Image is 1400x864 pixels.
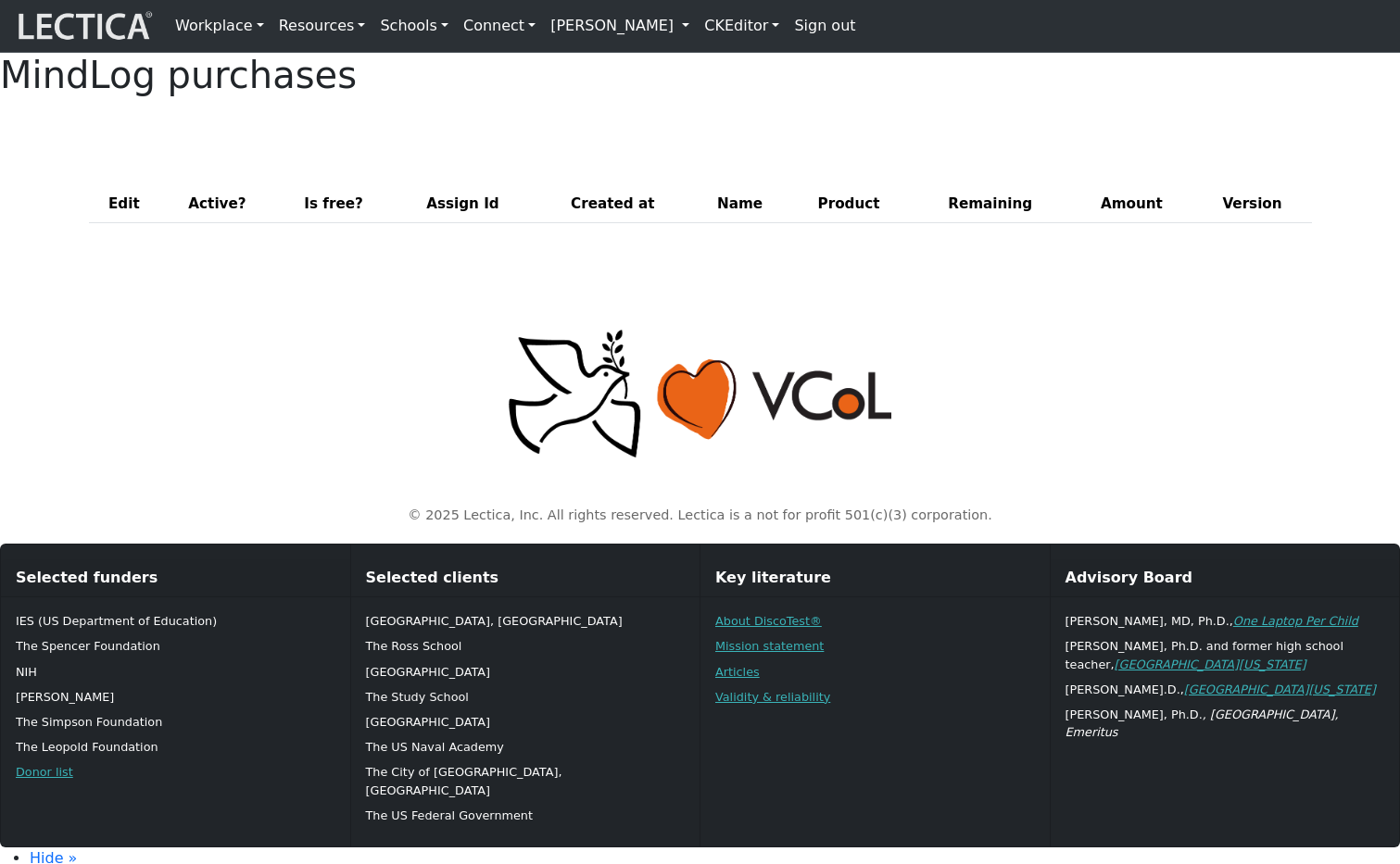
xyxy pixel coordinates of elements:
a: Validity & reliability [715,690,830,704]
p: The City of [GEOGRAPHIC_DATA], [GEOGRAPHIC_DATA] [366,763,686,798]
th: Name [692,186,788,222]
a: Workplace [168,7,271,44]
div: Selected clients [351,559,700,597]
p: [GEOGRAPHIC_DATA], [GEOGRAPHIC_DATA] [366,612,686,630]
p: [PERSON_NAME] [16,688,335,706]
p: The Leopold Foundation [16,738,335,756]
a: CKEditor [697,7,787,44]
p: [PERSON_NAME].D., [1066,681,1385,698]
p: © 2025 Lectica, Inc. All rights reserved. Lectica is a not for profit 501(c)(3) corporation. [100,506,1301,526]
p: [PERSON_NAME], Ph.D. and former high school teacher, [1066,637,1385,672]
a: [PERSON_NAME] [543,7,697,44]
p: NIH [16,663,335,681]
p: [PERSON_NAME], Ph.D. [1066,706,1385,741]
th: Is free? [275,186,393,222]
th: Edit [89,186,160,222]
th: Product [788,186,911,222]
p: [GEOGRAPHIC_DATA] [366,713,686,731]
th: Remaining [910,186,1070,222]
th: Assign Id [392,186,533,222]
a: About DiscoTest® [715,614,822,628]
a: Mission statement [715,639,824,653]
img: lecticalive [14,8,153,44]
div: Advisory Board [1051,559,1400,597]
a: [GEOGRAPHIC_DATA][US_STATE] [1115,657,1306,671]
p: The Spencer Foundation [16,637,335,655]
a: Donor list [16,765,73,779]
p: The US Naval Academy [366,738,686,756]
p: [GEOGRAPHIC_DATA] [366,663,686,681]
th: Version [1193,186,1312,222]
p: The US Federal Government [366,807,686,824]
a: [GEOGRAPHIC_DATA][US_STATE] [1184,682,1376,696]
p: The Simpson Foundation [16,713,335,731]
th: Amount [1070,186,1192,222]
p: [PERSON_NAME], MD, Ph.D., [1066,612,1385,630]
th: Active? [159,186,275,222]
p: IES (US Department of Education) [16,612,335,630]
a: Resources [271,7,373,44]
a: Articles [715,665,760,679]
a: Schools [372,7,456,44]
em: , [GEOGRAPHIC_DATA], Emeritus [1066,707,1339,739]
a: Connect [456,7,543,44]
img: Peace, love, VCoL [502,327,899,461]
div: Key literature [700,559,1050,597]
p: The Study School [366,688,686,706]
div: Selected funders [1,559,350,597]
p: The Ross School [366,637,686,655]
th: Created at [533,186,692,222]
a: One Laptop Per Child [1233,614,1358,628]
a: Sign out [787,7,863,44]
